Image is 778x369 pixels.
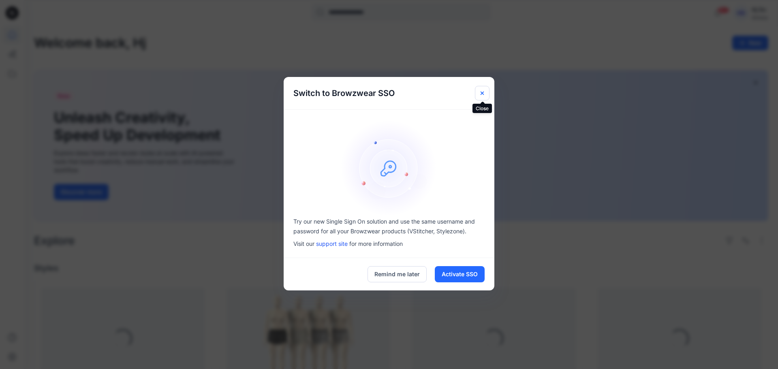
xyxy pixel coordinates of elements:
p: Try our new Single Sign On solution and use the same username and password for all your Browzwear... [293,217,485,236]
button: Activate SSO [435,266,485,282]
button: Close [475,86,489,100]
img: onboarding-sz2.46497b1a466840e1406823e529e1e164.svg [340,119,438,217]
p: Visit our for more information [293,239,485,248]
a: support site [316,240,348,247]
h5: Switch to Browzwear SSO [284,77,404,109]
button: Remind me later [368,266,427,282]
